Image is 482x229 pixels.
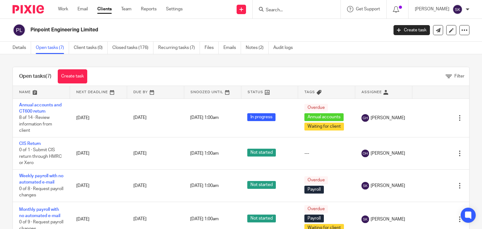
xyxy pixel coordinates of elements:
h1: Open tasks [19,73,51,80]
span: [DATE] 1:00am [190,184,219,188]
a: Monthly payroll with no automated e-mail [19,207,60,218]
a: Clients [97,6,112,12]
a: Recurring tasks (7) [158,42,200,54]
td: [DATE] [70,169,127,202]
span: Status [248,90,263,94]
span: [DATE] [133,217,147,221]
a: Settings [166,6,183,12]
span: [PERSON_NAME] [371,183,405,189]
span: [DATE] 1:00am [190,217,219,221]
a: Create task [58,69,87,83]
a: CIS Return [19,141,41,146]
a: Work [58,6,68,12]
span: [DATE] [133,184,147,188]
a: Email [78,6,88,12]
div: --- [304,150,349,157]
span: Overdue [304,104,328,112]
a: Emails [223,42,241,54]
img: svg%3E [13,24,26,37]
a: Reports [141,6,157,12]
img: svg%3E [453,4,463,14]
span: Snoozed Until [190,90,223,94]
a: Files [205,42,219,54]
a: Annual accounts and CT600 return [19,103,62,114]
span: In progress [247,113,276,121]
span: Payroll [304,215,324,222]
span: Waiting for client [304,123,344,130]
span: [PERSON_NAME] [371,150,405,157]
img: svg%3E [361,150,369,157]
span: 0 of 1 · Submit CIS return through HMRC or Xero [19,148,62,165]
span: Overdue [304,176,328,184]
td: [DATE] [70,99,127,137]
a: Closed tasks (176) [112,42,153,54]
a: Open tasks (7) [36,42,69,54]
a: Notes (2) [246,42,269,54]
span: [DATE] [133,151,147,156]
span: Not started [247,149,276,157]
img: svg%3E [361,216,369,223]
p: [PERSON_NAME] [415,6,449,12]
img: svg%3E [361,114,369,122]
input: Search [265,8,322,13]
span: [PERSON_NAME] [371,115,405,121]
td: [DATE] [70,137,127,169]
span: Overdue [304,205,328,213]
a: Create task [394,25,430,35]
a: Audit logs [273,42,297,54]
h2: Pinpoint Engineering Limited [30,27,313,33]
img: svg%3E [361,182,369,189]
a: Team [121,6,131,12]
span: Annual accounts [304,113,344,121]
span: Not started [247,181,276,189]
span: [PERSON_NAME] [371,216,405,222]
a: Client tasks (0) [74,42,108,54]
span: Filter [454,74,464,78]
span: (7) [46,74,51,79]
span: [DATE] 1:00am [190,151,219,156]
span: Tags [304,90,315,94]
span: Not started [247,215,276,222]
a: Details [13,42,31,54]
span: [DATE] [133,116,147,120]
span: Payroll [304,186,324,194]
span: Get Support [356,7,380,11]
span: [DATE] 1:00am [190,116,219,120]
span: 0 of 8 · Request payroll changes [19,187,63,198]
a: Weekly payroll with no automated e-mail [19,174,63,184]
img: Pixie [13,5,44,13]
span: 8 of 14 · Review information from client [19,115,52,133]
